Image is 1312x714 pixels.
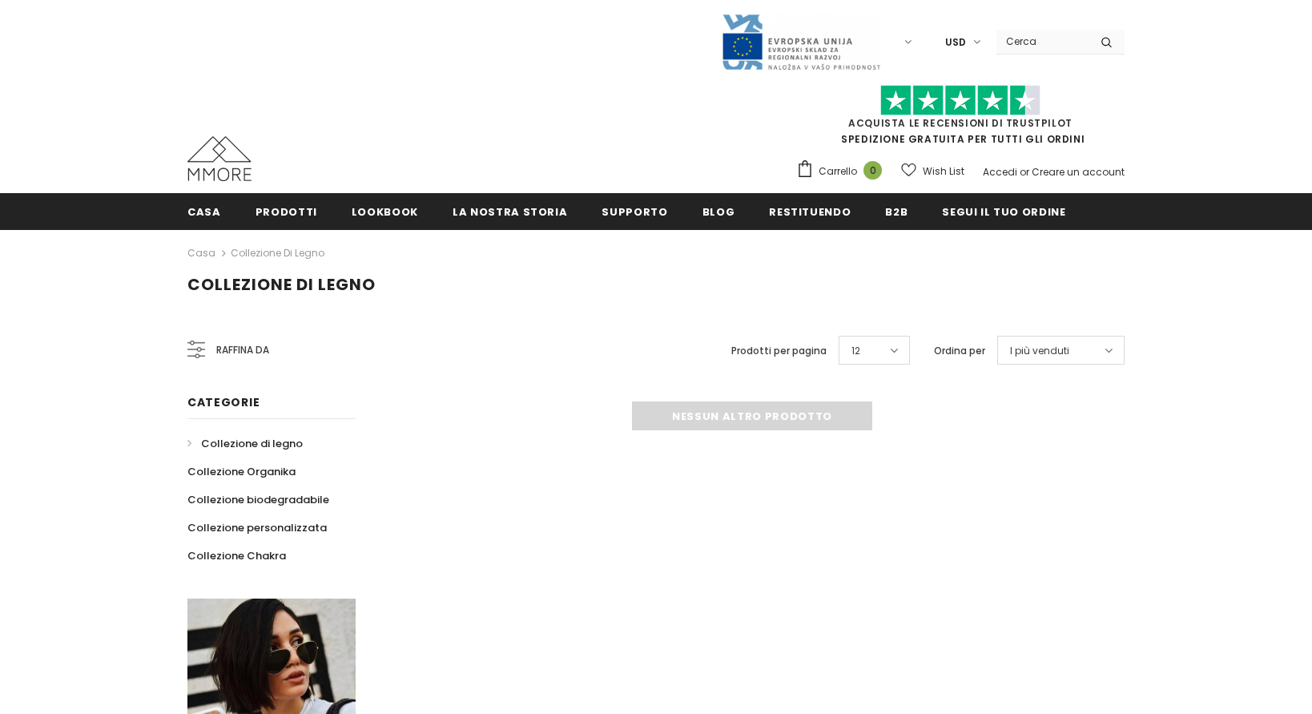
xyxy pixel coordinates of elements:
img: Casi MMORE [187,136,252,181]
span: Collezione biodegradabile [187,492,329,507]
label: Prodotti per pagina [731,343,827,359]
img: Javni Razpis [721,13,881,71]
span: Prodotti [256,204,317,220]
a: Prodotti [256,193,317,229]
span: supporto [602,204,667,220]
span: Restituendo [769,204,851,220]
span: USD [945,34,966,50]
a: Acquista le recensioni di TrustPilot [848,116,1073,130]
span: La nostra storia [453,204,567,220]
span: 0 [863,161,882,180]
a: Casa [187,193,221,229]
label: Ordina per [934,343,985,359]
span: B2B [885,204,908,220]
span: or [1020,165,1029,179]
img: Fidati di Pilot Stars [880,85,1040,116]
a: Collezione di legno [231,246,324,260]
a: Wish List [901,157,964,185]
span: Categorie [187,394,260,410]
span: Segui il tuo ordine [942,204,1065,220]
a: Javni Razpis [721,34,881,48]
a: La nostra storia [453,193,567,229]
a: supporto [602,193,667,229]
span: Collezione Chakra [187,548,286,563]
span: Casa [187,204,221,220]
span: Blog [702,204,735,220]
a: Creare un account [1032,165,1125,179]
a: Collezione personalizzata [187,514,327,542]
a: Blog [702,193,735,229]
span: Raffina da [216,341,269,359]
span: Wish List [923,163,964,180]
a: Collezione di legno [187,430,303,458]
span: SPEDIZIONE GRATUITA PER TUTTI GLI ORDINI [796,92,1125,146]
a: Collezione biodegradabile [187,486,329,514]
a: Segui il tuo ordine [942,193,1065,229]
a: Collezione Organika [187,458,296,486]
a: Accedi [983,165,1017,179]
a: Carrello 0 [796,159,890,184]
a: Restituendo [769,193,851,229]
a: Collezione Chakra [187,542,286,570]
a: Casa [187,244,215,263]
span: I più venduti [1010,343,1069,359]
span: Collezione Organika [187,464,296,479]
span: Collezione di legno [201,436,303,451]
a: B2B [885,193,908,229]
span: 12 [851,343,860,359]
span: Carrello [819,163,857,180]
span: Collezione personalizzata [187,520,327,535]
span: Collezione di legno [187,273,376,296]
span: Lookbook [352,204,418,220]
input: Search Site [996,30,1089,53]
a: Lookbook [352,193,418,229]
